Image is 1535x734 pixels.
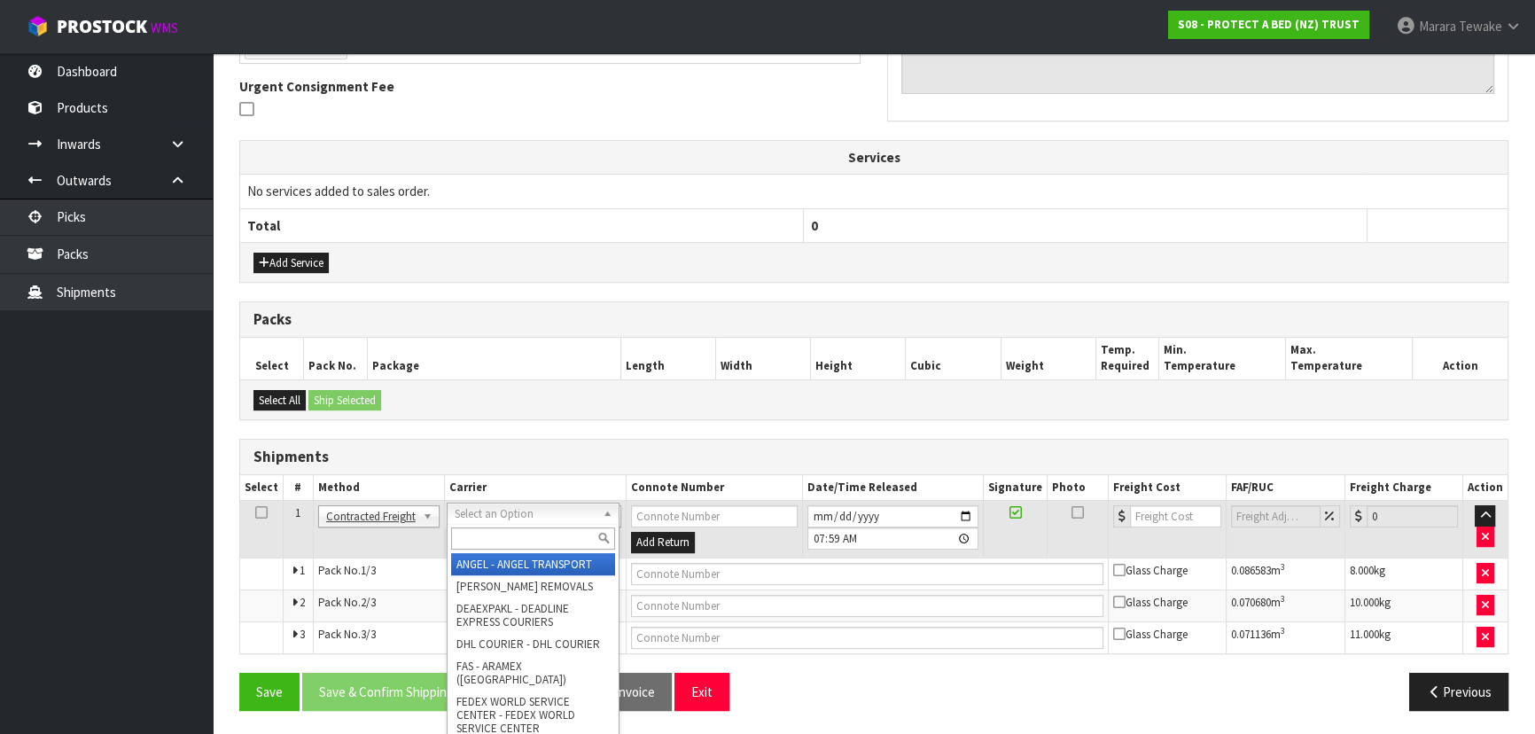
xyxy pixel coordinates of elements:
[1281,625,1285,636] sup: 3
[151,20,178,36] small: WMS
[1226,558,1345,590] td: m
[361,563,376,578] span: 1/3
[1231,595,1271,610] span: 0.070680
[1345,475,1463,501] th: Freight Charge
[284,475,314,501] th: #
[1231,505,1321,527] input: Freight Adjustment
[451,655,615,691] li: FAS - ARAMEX ([GEOGRAPHIC_DATA])
[631,595,1103,617] input: Connote Number
[240,338,304,379] th: Select
[326,506,416,527] span: Contracted Freight
[361,627,376,642] span: 3/3
[1226,621,1345,653] td: m
[300,595,305,610] span: 2
[313,475,444,501] th: Method
[1350,595,1379,610] span: 10.000
[1231,627,1271,642] span: 0.071136
[239,673,300,711] button: Save
[1231,563,1271,578] span: 0.086583
[631,505,798,527] input: Connote Number
[27,15,49,37] img: cube-alt.png
[1350,627,1379,642] span: 11.000
[253,449,1494,465] h3: Shipments
[455,504,596,525] span: Select an Option
[1108,475,1226,501] th: Freight Cost
[1113,627,1188,642] span: Glass Charge
[1345,590,1463,621] td: kg
[367,338,620,379] th: Package
[1001,338,1095,379] th: Weight
[444,475,626,501] th: Carrier
[1159,338,1286,379] th: Min. Temperature
[239,77,394,96] label: Urgent Consignment Fee
[300,627,305,642] span: 3
[1113,563,1188,578] span: Glass Charge
[240,208,804,242] th: Total
[451,597,615,633] li: DEAEXPAKL - DEADLINE EXPRESS COURIERS
[802,475,983,501] th: Date/Time Released
[1367,505,1458,527] input: Freight Charge
[253,390,306,411] button: Select All
[1281,593,1285,605] sup: 3
[313,621,626,653] td: Pack No.
[1048,475,1109,501] th: Photo
[253,311,1494,328] h3: Packs
[451,633,615,655] li: DHL COURIER - DHL COURIER
[631,627,1103,649] input: Connote Number
[1226,475,1345,501] th: FAF/RUC
[302,673,471,711] button: Save & Confirm Shipping
[451,575,615,597] li: [PERSON_NAME] REMOVALS
[1459,18,1502,35] span: Tewake
[626,475,802,501] th: Connote Number
[313,558,626,590] td: Pack No.
[1345,558,1463,590] td: kg
[1462,475,1508,501] th: Action
[308,390,381,411] button: Ship Selected
[631,563,1103,585] input: Connote Number
[620,338,715,379] th: Length
[1419,18,1456,35] span: Marara
[1095,338,1159,379] th: Temp. Required
[1413,338,1508,379] th: Action
[313,590,626,621] td: Pack No.
[906,338,1001,379] th: Cubic
[240,475,284,501] th: Select
[1409,673,1508,711] button: Previous
[674,673,729,711] button: Exit
[57,15,147,38] span: ProStock
[253,253,329,274] button: Add Service
[1281,561,1285,573] sup: 3
[1113,595,1188,610] span: Glass Charge
[240,141,1508,175] th: Services
[361,595,376,610] span: 2/3
[1130,505,1221,527] input: Freight Cost
[1178,17,1360,32] strong: S08 - PROTECT A BED (NZ) TRUST
[1286,338,1413,379] th: Max. Temperature
[811,338,906,379] th: Height
[811,217,818,234] span: 0
[631,532,695,553] button: Add Return
[295,505,300,520] span: 1
[1350,563,1374,578] span: 8.000
[451,553,615,575] li: ANGEL - ANGEL TRANSPORT
[304,338,368,379] th: Pack No.
[1345,621,1463,653] td: kg
[715,338,810,379] th: Width
[1226,590,1345,621] td: m
[240,175,1508,208] td: No services added to sales order.
[984,475,1048,501] th: Signature
[300,563,305,578] span: 1
[1168,11,1369,39] a: S08 - PROTECT A BED (NZ) TRUST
